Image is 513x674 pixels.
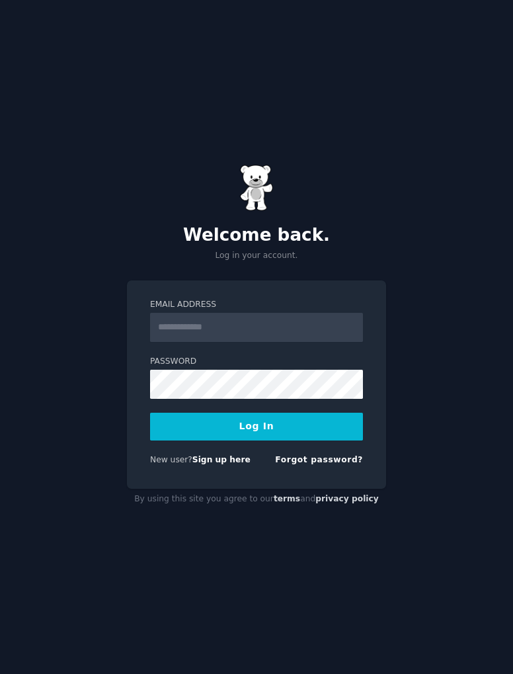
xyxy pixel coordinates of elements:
[127,225,386,246] h2: Welcome back.
[240,165,273,211] img: Gummy Bear
[315,494,379,503] a: privacy policy
[192,455,251,464] a: Sign up here
[150,356,363,368] label: Password
[150,455,192,464] span: New user?
[150,413,363,441] button: Log In
[150,299,363,311] label: Email Address
[274,494,300,503] a: terms
[127,250,386,262] p: Log in your account.
[127,489,386,510] div: By using this site you agree to our and
[275,455,363,464] a: Forgot password?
